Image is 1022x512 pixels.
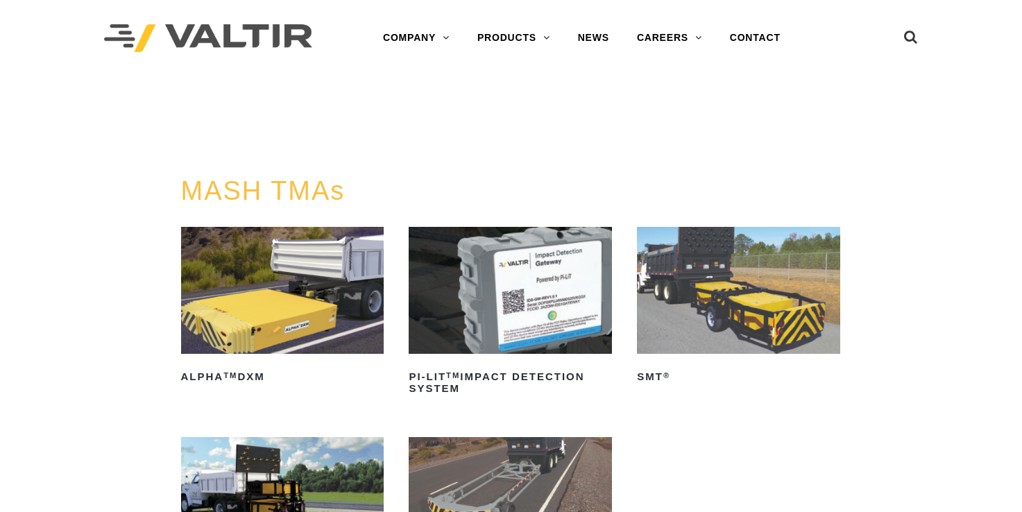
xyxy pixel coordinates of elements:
h2: PI-LIT Impact Detection System [409,366,612,400]
a: ALPHATMDXM [181,227,384,388]
a: SMT® [637,227,840,388]
a: MASH TMAs [181,176,346,205]
a: PI-LITTMImpact Detection System [409,227,612,400]
h2: ALPHA DXM [181,366,384,389]
a: CAREERS [623,24,716,52]
img: Valtir [104,24,312,53]
a: NEWS [564,24,623,52]
sup: TM [446,371,460,379]
a: COMPANY [369,24,463,52]
sup: ® [663,371,670,379]
a: CONTACT [716,24,794,52]
h2: SMT [637,366,840,389]
sup: TM [223,371,237,379]
a: PRODUCTS [463,24,564,52]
